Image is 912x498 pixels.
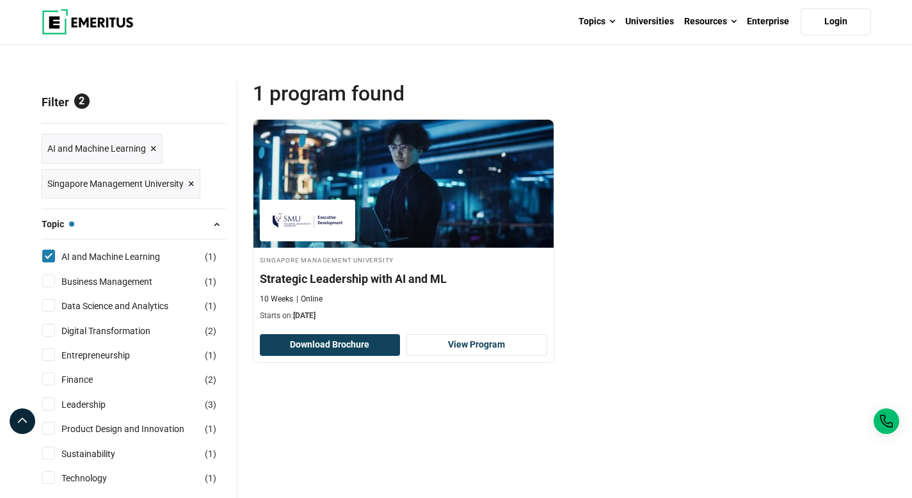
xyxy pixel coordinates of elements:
span: 1 [208,301,213,311]
span: ( ) [205,422,216,436]
span: ( ) [205,324,216,338]
span: Singapore Management University [47,177,184,191]
span: 1 [208,350,213,360]
button: Download Brochure [260,334,401,356]
span: 1 [208,449,213,459]
span: 1 [208,473,213,483]
a: Data Science and Analytics [61,299,194,313]
span: ( ) [205,471,216,485]
p: 10 Weeks [260,294,293,305]
a: Entrepreneurship [61,348,156,362]
a: AI and Machine Learning [61,250,186,264]
span: Topic [42,217,74,231]
span: 3 [208,399,213,410]
a: AI and Machine Learning Course by Singapore Management University - November 24, 2025 Singapore M... [253,120,554,328]
span: 1 Program found [253,81,562,106]
p: Online [296,294,323,305]
a: View Program [406,334,547,356]
span: 2 [208,326,213,336]
span: 2 [74,93,90,109]
a: Product Design and Innovation [61,422,210,436]
a: Login [801,8,871,35]
a: Business Management [61,275,178,289]
span: 2 [208,374,213,385]
span: 1 [208,252,213,262]
h4: Singapore Management University [260,254,547,265]
a: Sustainability [61,447,141,461]
span: 1 [208,277,213,287]
h4: Strategic Leadership with AI and ML [260,271,547,287]
span: ( ) [205,373,216,387]
span: ( ) [205,275,216,289]
span: ( ) [205,398,216,412]
span: [DATE] [293,311,316,320]
span: ( ) [205,299,216,313]
span: ( ) [205,250,216,264]
p: Starts on: [260,310,547,321]
a: AI and Machine Learning × [42,134,163,164]
span: ( ) [205,447,216,461]
a: Digital Transformation [61,324,176,338]
a: Reset all [187,95,227,112]
span: ( ) [205,348,216,362]
img: Strategic Leadership with AI and ML | Online AI and Machine Learning Course [253,120,554,248]
p: Filter [42,81,227,123]
span: 1 [208,424,213,434]
span: AI and Machine Learning [47,141,146,156]
button: Topic [42,214,227,234]
a: Singapore Management University × [42,169,200,199]
span: × [150,140,157,158]
a: Leadership [61,398,131,412]
span: × [188,175,195,193]
a: Finance [61,373,118,387]
a: Technology [61,471,132,485]
img: Singapore Management University [266,206,349,235]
